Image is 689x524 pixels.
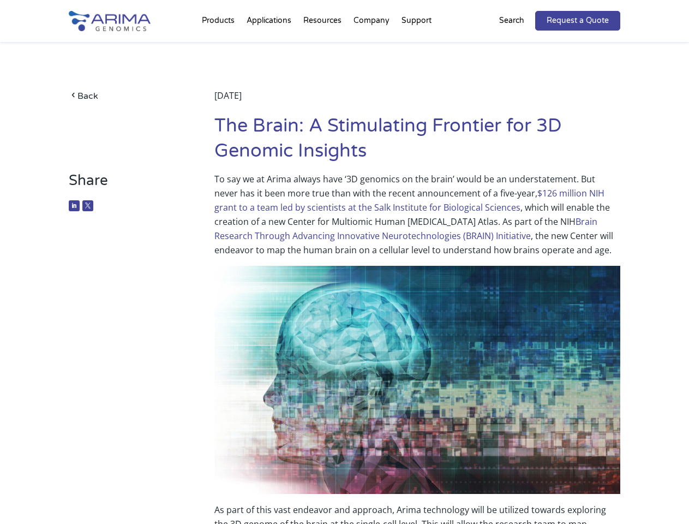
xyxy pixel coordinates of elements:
[535,11,620,31] a: Request a Quote
[214,216,597,242] a: Brain Research Through Advancing Innovative Neurotechnologies (BRAIN) Initiative
[214,88,620,114] div: [DATE]
[69,172,184,198] h3: Share
[499,14,524,28] p: Search
[69,88,184,103] a: Back
[214,172,620,266] p: To say we at Arima always have ‘3D genomics on the brain’ would be an understatement. But never h...
[214,114,620,172] h1: The Brain: A Stimulating Frontier for 3D Genomic Insights
[214,187,604,213] a: $126 million NIH grant to a team led by scientists at the Salk Institute for Biological Sciences
[69,11,151,31] img: Arima-Genomics-logo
